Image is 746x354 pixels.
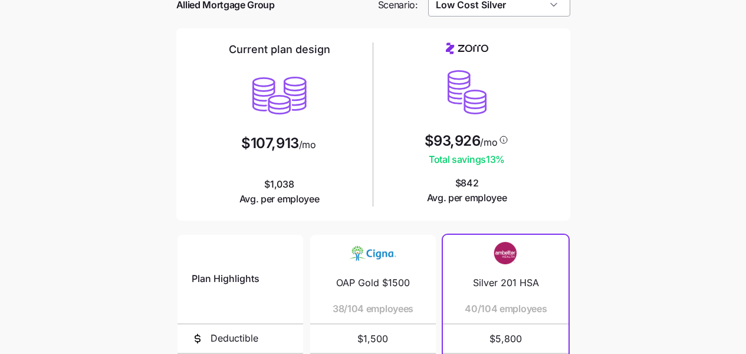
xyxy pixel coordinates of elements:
span: $93,926 [425,134,481,148]
span: Total savings 13 % [425,152,510,167]
span: 40/104 employees [465,301,547,316]
span: $1,038 [239,177,320,206]
span: $842 [427,176,507,205]
span: /mo [480,137,497,147]
span: $107,913 [241,136,298,150]
span: Plan Highlights [192,271,259,286]
span: OAP Gold $1500 [336,276,410,290]
span: Avg. per employee [239,192,320,206]
span: Deductible [211,331,258,346]
h2: Current plan design [229,42,330,57]
span: Silver 201 HSA [473,276,539,290]
img: Carrier [482,242,530,264]
span: Avg. per employee [427,191,507,205]
span: $1,500 [324,324,422,353]
img: Carrier [349,242,396,264]
span: $5,800 [457,324,554,353]
span: 38/104 employees [333,301,413,316]
span: /mo [299,140,316,149]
